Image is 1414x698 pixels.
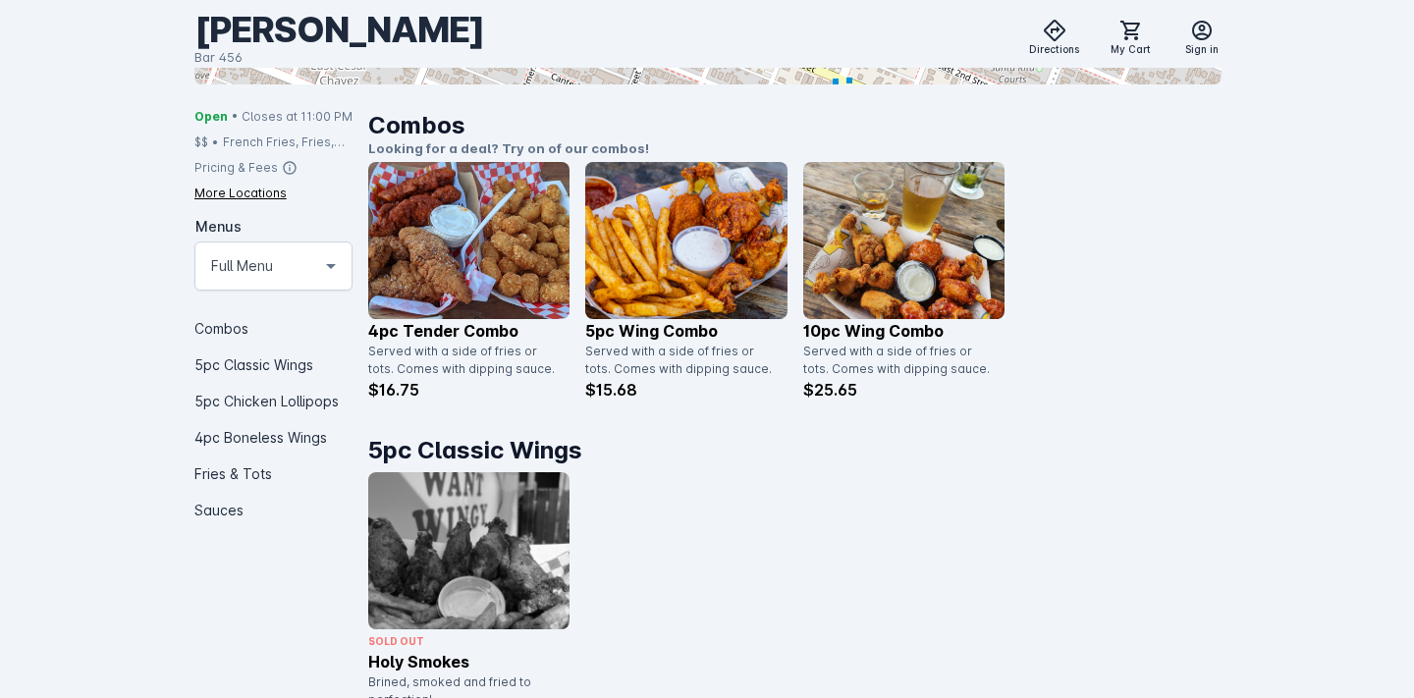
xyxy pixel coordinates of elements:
div: • [212,134,219,151]
h1: 5pc Classic Wings [368,433,1222,468]
div: 5pc Chicken Lollipops [194,383,353,419]
div: Served with a side of fries or tots. Comes with dipping sauce. [368,343,558,378]
span: Directions [1029,42,1079,57]
div: Served with a side of fries or tots. Comes with dipping sauce. [585,343,775,378]
span: Sold Out [368,635,424,647]
img: catalog item [368,472,570,629]
div: Sauces [194,492,353,528]
img: catalog item [803,162,1005,319]
img: catalog item [368,162,570,319]
div: Fries & Tots [194,456,353,492]
div: Served with a side of fries or tots. Comes with dipping sauce. [803,343,993,378]
p: $25.65 [803,378,1005,402]
h1: Combos [368,108,1222,143]
span: Open [194,108,228,126]
mat-select-trigger: Full Menu [211,254,273,278]
div: 4pc Boneless Wings [194,419,353,456]
div: $$ [194,134,208,151]
div: French Fries, Fries, Fried Chicken, Tots, Buffalo Wings, Chicken, Wings, Fried Pickles [223,134,353,151]
p: Holy Smokes [368,650,570,673]
p: $16.75 [368,378,570,402]
div: 5pc Classic Wings [194,347,353,383]
p: $15.68 [585,378,787,402]
p: Looking for a deal? Try on of our combos! [368,139,1222,159]
div: Bar 456 [194,48,484,68]
p: 4pc Tender Combo [368,319,570,343]
mat-label: Menus [195,218,242,235]
div: [PERSON_NAME] [194,8,484,52]
div: More Locations [194,185,287,202]
div: Combos [194,310,353,347]
p: 5pc Wing Combo [585,319,787,343]
img: catalog item [585,162,787,319]
p: 10pc Wing Combo [803,319,1005,343]
div: Pricing & Fees [194,159,278,177]
span: • Closes at 11:00 PM [232,108,353,126]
